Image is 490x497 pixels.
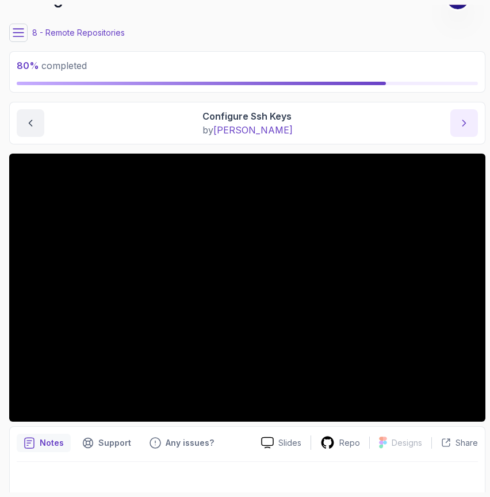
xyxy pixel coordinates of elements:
[166,437,214,449] p: Any issues?
[98,437,131,449] p: Support
[431,437,478,449] button: Share
[311,435,369,450] a: Repo
[278,437,301,449] p: Slides
[40,437,64,449] p: Notes
[252,437,311,449] a: Slides
[9,154,485,422] iframe: 8 - Configure SSH Keys
[17,434,71,452] button: notes button
[213,124,293,136] span: [PERSON_NAME]
[17,109,44,137] button: previous content
[450,109,478,137] button: next content
[17,60,39,71] span: 80 %
[202,123,293,137] p: by
[143,434,221,452] button: Feedback button
[32,27,125,39] p: 8 - Remote Repositories
[339,437,360,449] p: Repo
[75,434,138,452] button: Support button
[17,60,87,71] span: completed
[455,437,478,449] p: Share
[202,109,293,123] p: Configure Ssh Keys
[392,437,422,449] p: Designs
